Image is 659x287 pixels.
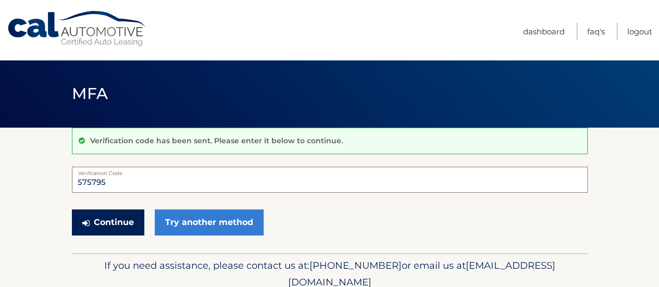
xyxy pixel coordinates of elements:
span: [PHONE_NUMBER] [309,259,402,271]
a: Try another method [155,209,264,235]
a: Logout [627,23,652,40]
a: Dashboard [523,23,565,40]
p: Verification code has been sent. Please enter it below to continue. [90,136,343,145]
a: Cal Automotive [7,10,147,47]
input: Verification Code [72,167,588,193]
span: MFA [72,84,108,103]
button: Continue [72,209,144,235]
label: Verification Code [72,167,588,175]
a: FAQ's [587,23,605,40]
